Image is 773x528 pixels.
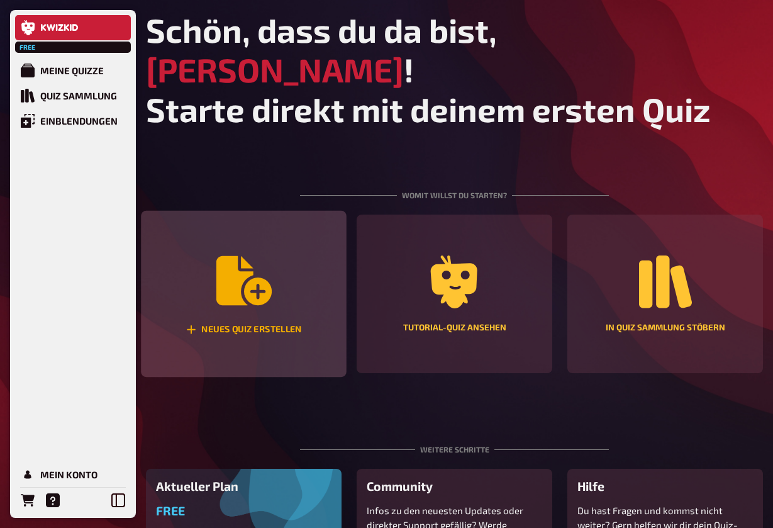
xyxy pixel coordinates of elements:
a: Einblendungen [15,108,131,133]
h1: Schön, dass du da bist, ! Starte direkt mit deinem ersten Quiz [146,10,763,129]
div: Mein Konto [40,469,97,480]
div: Tutorial-Quiz ansehen [403,323,506,332]
a: Mein Konto [15,462,131,487]
div: Neues Quiz erstellen [186,324,302,335]
a: Hilfe [40,488,65,513]
span: Free [16,43,39,51]
div: Einblendungen [40,115,118,126]
h3: Hilfe [577,479,753,493]
h3: Aktueller Plan [156,479,331,493]
span: [PERSON_NAME] [146,50,404,89]
h3: Community [367,479,542,493]
button: Neues Quiz erstellen [141,211,347,378]
div: Quiz Sammlung [40,90,117,101]
a: Bestellungen [15,488,40,513]
a: In Quiz Sammlung stöbern [567,215,763,373]
div: Weitere Schritte [300,413,609,469]
div: Womit willst du starten? [300,159,609,215]
a: Tutorial-Quiz ansehen [357,215,552,373]
div: In Quiz Sammlung stöbern [606,323,725,332]
a: Quiz Sammlung [15,83,131,108]
a: Meine Quizze [15,58,131,83]
span: Free [156,503,185,518]
div: Meine Quizze [40,65,104,76]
